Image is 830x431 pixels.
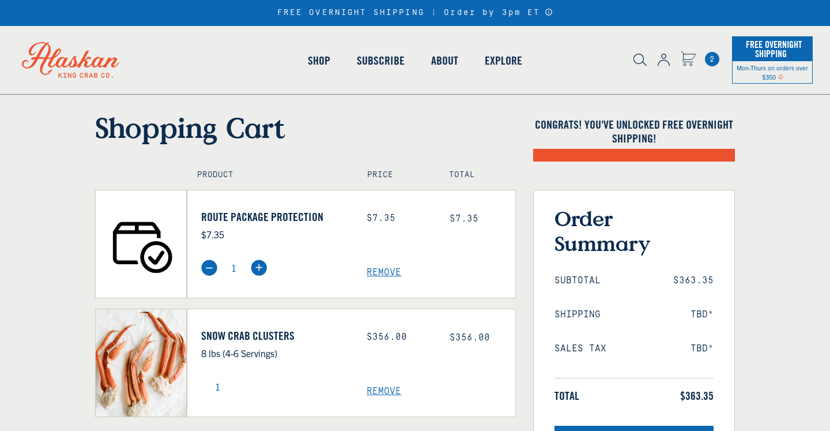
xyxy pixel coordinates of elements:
h4: Product [197,170,343,180]
span: $7.35 [450,213,478,224]
div: FREE OVERNIGHT SHIPPING | Order by 3pm ET [277,8,553,18]
span: Free Overnight Shipping [743,36,802,62]
div: $7.35 [367,213,432,224]
img: Route Package Protection - $7.35 [96,190,186,298]
a: Cart [705,52,719,66]
img: Snow Crab Clusters - 8 lbs (4-6 Servings) [96,309,186,417]
h4: Congrats! You've unlocked FREE OVERNIGHT SHIPPING! [533,118,735,145]
span: $363.35 [680,389,714,403]
a: Announcement Bar Modal [545,8,553,16]
p: 8 lbs (4-6 Servings) [201,346,350,361]
span: Shipping Notice Icon [778,73,783,81]
span: Total [554,389,579,403]
span: Sales Tax [554,343,606,354]
a: Snow Crab Clusters [201,329,350,343]
a: Remove [367,267,515,278]
h1: Shopping Cart [95,111,516,144]
a: Route Package Protection [201,210,350,224]
a: Subscribe [344,28,418,93]
span: Shipping [554,309,601,320]
a: About [418,28,471,93]
span: $356.00 [450,332,490,343]
img: minus [201,260,217,276]
p: $7.35 [201,227,350,242]
img: search [633,54,647,66]
span: Subtotal [554,275,601,286]
img: plus [251,260,267,276]
div: $356.00 [367,332,432,343]
h3: Order Summary [554,206,714,256]
a: Remove [367,386,515,397]
span: 2 [705,52,719,66]
a: Shop [295,28,344,93]
span: Mon-Thurs on orders over $350 [737,63,808,81]
img: account [658,54,670,66]
span: $363.35 [673,275,714,286]
h4: Price [367,170,424,180]
h4: Total [449,170,505,180]
a: Explore [471,28,535,93]
a: Cart [681,51,696,68]
img: Alaskan King Crab Co. logo [6,26,135,94]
